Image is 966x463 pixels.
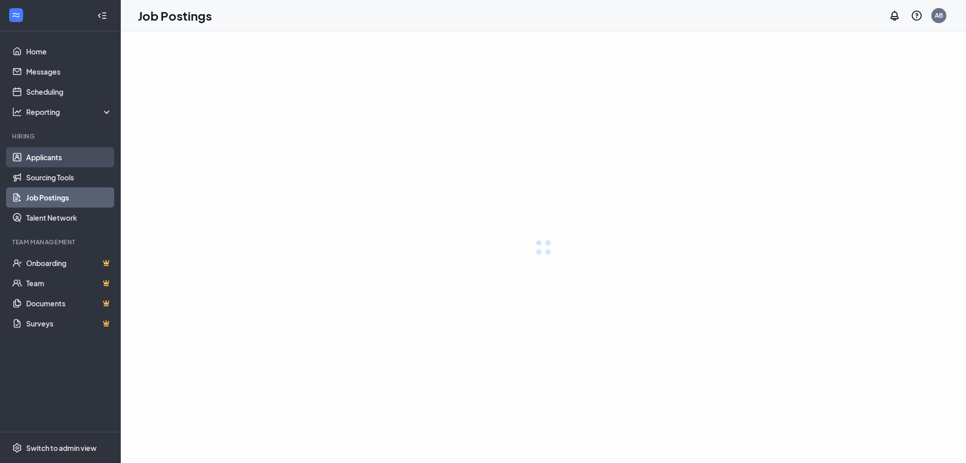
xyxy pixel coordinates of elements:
div: AB [935,11,943,20]
a: SurveysCrown [26,313,112,334]
a: Scheduling [26,82,112,102]
svg: Notifications [889,10,901,22]
a: Sourcing Tools [26,167,112,187]
a: Home [26,41,112,61]
svg: WorkstreamLogo [11,10,21,20]
div: Hiring [12,132,110,141]
a: OnboardingCrown [26,253,112,273]
a: Messages [26,61,112,82]
a: DocumentsCrown [26,293,112,313]
svg: Collapse [97,11,107,21]
svg: Settings [12,443,22,453]
div: Switch to admin view [26,443,97,453]
a: TeamCrown [26,273,112,293]
a: Applicants [26,147,112,167]
h1: Job Postings [138,7,212,24]
svg: QuestionInfo [911,10,923,22]
div: Reporting [26,107,113,117]
a: Talent Network [26,208,112,228]
svg: Analysis [12,107,22,117]
a: Job Postings [26,187,112,208]
div: Team Management [12,238,110,246]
